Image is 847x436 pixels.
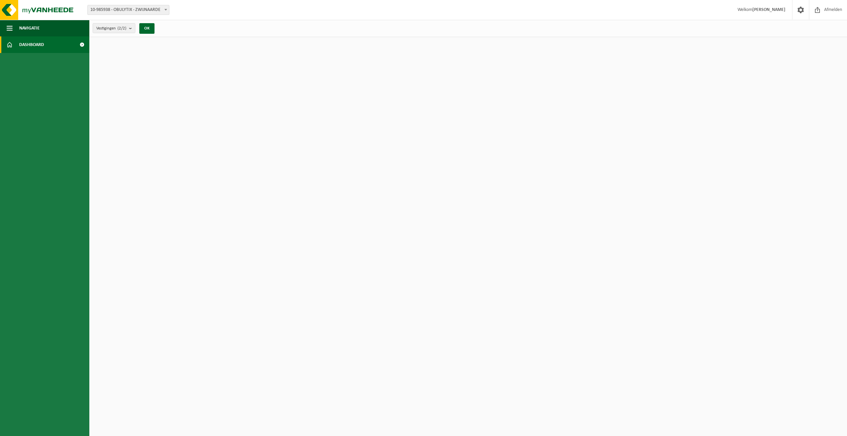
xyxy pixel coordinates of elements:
[93,23,135,33] button: Vestigingen(2/2)
[19,20,40,36] span: Navigatie
[96,24,126,33] span: Vestigingen
[19,36,44,53] span: Dashboard
[87,5,169,15] span: 10-985938 - OBULYTIX - ZWIJNAARDE
[88,5,169,15] span: 10-985938 - OBULYTIX - ZWIJNAARDE
[752,7,785,12] strong: [PERSON_NAME]
[117,26,126,30] count: (2/2)
[139,23,155,34] button: OK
